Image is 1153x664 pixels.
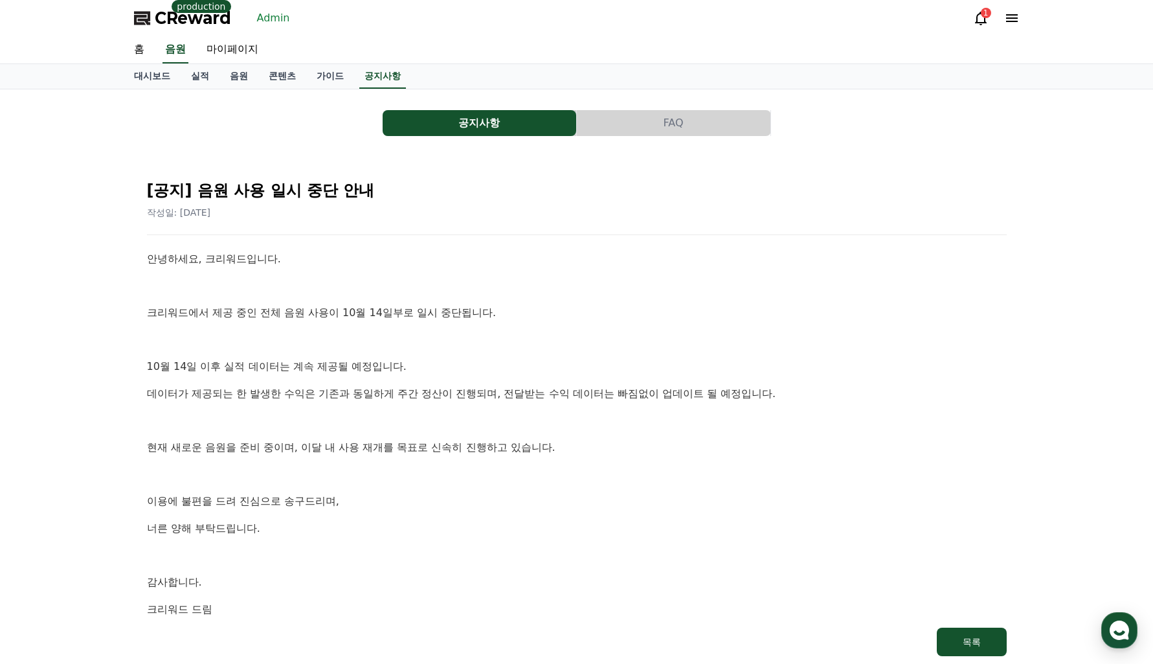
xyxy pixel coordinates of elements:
[147,180,1007,201] h2: [공지] 음원 사용 일시 중단 안내
[124,36,155,63] a: 홈
[181,64,219,89] a: 실적
[147,628,1007,656] a: 목록
[147,385,1007,402] p: 데이터가 제공되는 한 발생한 수익은 기존과 동일하게 주간 정산이 진행되며, 전달받는 수익 데이터는 빠짐없이 업데이트 될 예정입니다.
[134,8,231,29] a: CReward
[162,36,188,63] a: 음원
[4,411,85,443] a: 홈
[219,64,258,89] a: 음원
[147,358,1007,375] p: 10월 14일 이후 실적 데이터는 계속 제공될 예정입니다.
[147,520,1007,537] p: 너른 양해 부탁드립니다.
[147,493,1007,510] p: 이용에 불편을 드려 진심으로 송구드리며,
[252,8,295,29] a: Admin
[577,110,770,136] button: FAQ
[359,64,406,89] a: 공지사항
[155,8,231,29] span: CReward
[981,8,991,18] div: 1
[383,110,576,136] button: 공지사항
[577,110,771,136] a: FAQ
[85,411,167,443] a: 대화
[973,10,989,26] a: 1
[963,635,981,648] div: 목록
[147,601,1007,618] p: 크리워드 드림
[147,574,1007,591] p: 감사합니다.
[167,411,249,443] a: 설정
[124,64,181,89] a: 대시보드
[383,110,577,136] a: 공지사항
[41,430,49,441] span: 홈
[147,304,1007,321] p: 크리워드에서 제공 중인 전체 음원 사용이 10월 14일부로 일시 중단됩니다.
[147,251,1007,268] p: 안녕하세요, 크리워드입니다.
[200,430,216,441] span: 설정
[306,64,354,89] a: 가이드
[937,628,1007,656] button: 목록
[118,431,134,441] span: 대화
[147,439,1007,456] p: 현재 새로운 음원을 준비 중이며, 이달 내 사용 재개를 목표로 신속히 진행하고 있습니다.
[258,64,306,89] a: 콘텐츠
[196,36,269,63] a: 마이페이지
[147,207,211,218] span: 작성일: [DATE]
